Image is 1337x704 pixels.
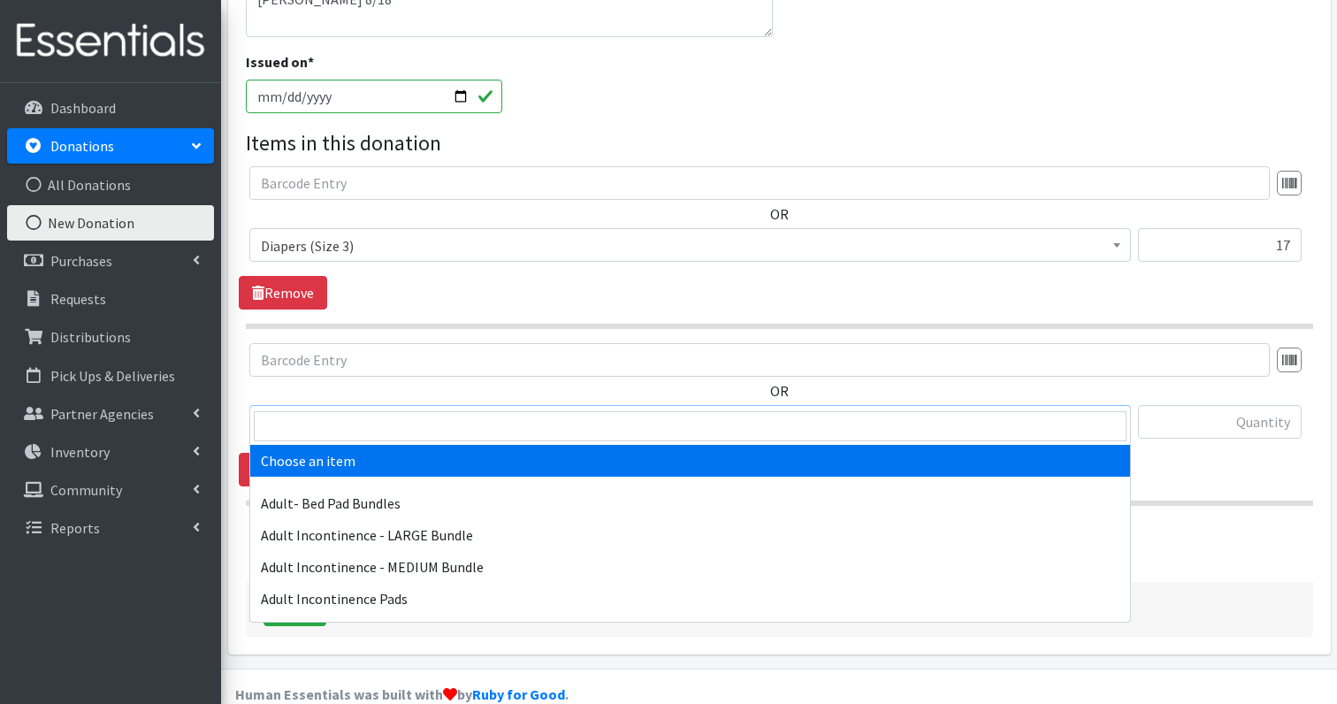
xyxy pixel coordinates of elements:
li: Adult Incontinence - LARGE Bundle [250,519,1130,551]
abbr: required [308,53,314,71]
a: Purchases [7,243,214,279]
span: Diapers (Size 3) [249,228,1131,262]
input: Quantity [1138,228,1302,262]
p: Inventory [50,443,110,461]
li: Adult Incontinence - MEDIUM Bundle [250,551,1130,583]
input: Barcode Entry [249,166,1270,200]
li: Choose an item [250,445,1130,477]
a: Community [7,472,214,508]
p: Distributions [50,328,131,346]
p: Purchases [50,252,112,270]
a: Remove [239,276,327,310]
a: Reports [7,510,214,546]
label: OR [770,203,789,225]
label: Issued on [246,51,314,73]
a: Inventory [7,434,214,470]
p: Requests [50,290,106,308]
a: New Donation [7,205,214,241]
input: Quantity [1138,405,1302,439]
a: Dashboard [7,90,214,126]
p: Pick Ups & Deliveries [50,367,175,385]
a: Distributions [7,319,214,355]
a: Ruby for Good [472,685,565,703]
input: Barcode Entry [249,343,1270,377]
p: Reports [50,519,100,537]
li: Adult Incontinence - SMALL Bundle [250,615,1130,647]
a: Pick Ups & Deliveries [7,358,214,394]
p: Donations [50,137,114,155]
li: Adult Incontinence Pads [250,583,1130,615]
a: Requests [7,281,214,317]
span: Diapers (Size 3) [261,233,1119,258]
p: Dashboard [50,99,116,117]
span: Choose an item [249,405,1131,439]
a: All Donations [7,167,214,203]
legend: Items in this donation [246,127,1313,159]
p: Partner Agencies [50,405,154,423]
a: Partner Agencies [7,396,214,432]
li: Adult- Bed Pad Bundles [250,487,1130,519]
strong: Human Essentials was built with by . [235,685,569,703]
label: OR [770,380,789,402]
img: HumanEssentials [7,11,214,71]
a: Remove [239,453,327,486]
p: Community [50,481,122,499]
a: Donations [7,128,214,164]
